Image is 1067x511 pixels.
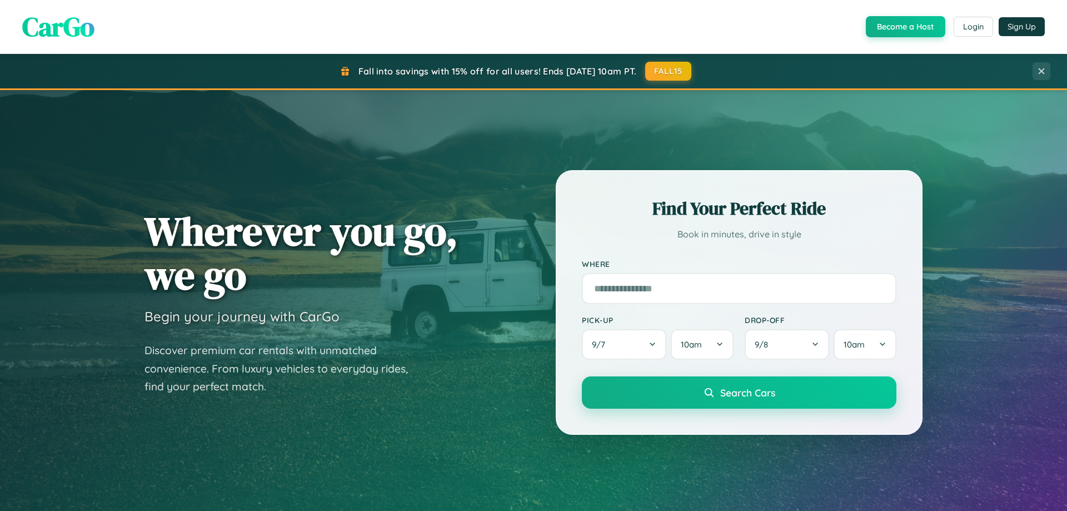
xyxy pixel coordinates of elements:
[755,339,774,350] span: 9 / 8
[358,66,637,77] span: Fall into savings with 15% off for all users! Ends [DATE] 10am PT.
[582,376,896,409] button: Search Cars
[834,329,896,360] button: 10am
[745,315,896,325] label: Drop-off
[999,17,1045,36] button: Sign Up
[582,315,734,325] label: Pick-up
[645,62,692,81] button: FALL15
[954,17,993,37] button: Login
[592,339,611,350] span: 9 / 7
[582,196,896,221] h2: Find Your Perfect Ride
[866,16,945,37] button: Become a Host
[681,339,702,350] span: 10am
[582,226,896,242] p: Book in minutes, drive in style
[582,259,896,269] label: Where
[144,341,422,396] p: Discover premium car rentals with unmatched convenience. From luxury vehicles to everyday rides, ...
[720,386,775,399] span: Search Cars
[671,329,734,360] button: 10am
[844,339,865,350] span: 10am
[144,308,340,325] h3: Begin your journey with CarGo
[22,8,94,45] span: CarGo
[144,209,458,297] h1: Wherever you go, we go
[582,329,666,360] button: 9/7
[745,329,829,360] button: 9/8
